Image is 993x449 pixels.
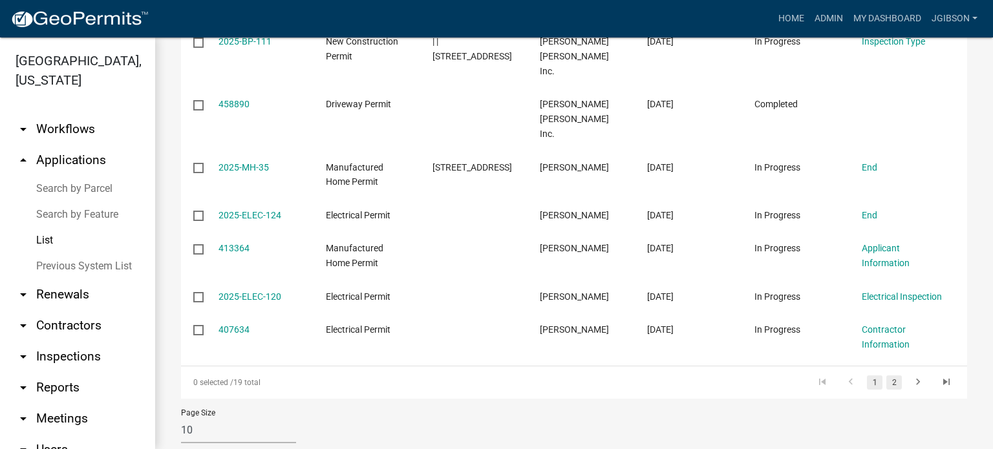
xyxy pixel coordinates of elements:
[754,324,800,335] span: In Progress
[754,162,800,172] span: In Progress
[326,324,390,335] span: Electrical Permit
[906,375,930,390] a: go to next page
[432,162,512,172] span: 204 Magnolia Street
[326,243,383,268] span: Manufactured Home Permit
[754,210,800,220] span: In Progress
[326,99,391,109] span: Driveway Permit
[219,36,272,47] a: 2025-BP-111
[326,210,390,220] span: Electrical Permit
[219,243,250,253] a: 413364
[647,162,674,172] span: 06/20/2025
[862,36,925,47] a: Inspection Type
[647,36,674,47] span: 08/04/2025
[326,162,383,187] span: Manufactured Home Permit
[540,324,609,335] span: Ethan Stumpf
[16,380,31,395] i: arrow_drop_down
[647,324,674,335] span: 04/18/2025
[754,291,800,302] span: In Progress
[809,6,848,31] a: Admin
[647,291,674,302] span: 04/28/2025
[647,99,674,109] span: 08/04/2025
[540,36,609,76] span: Bradley Jones Brock Jones Inc.
[647,210,674,220] span: 05/20/2025
[865,371,884,393] li: page 1
[16,349,31,364] i: arrow_drop_down
[219,210,281,220] a: 2025-ELEC-124
[862,291,942,302] a: Electrical Inspection
[540,162,609,172] span: Devan Jones
[16,287,31,302] i: arrow_drop_down
[16,152,31,168] i: arrow_drop_up
[540,291,609,302] span: Ethan Stumpf
[540,99,609,139] span: Bradley Jones Brock Jones Inc.
[862,324,910,350] a: Contractor Information
[862,162,877,172] a: End
[754,36,800,47] span: In Progress
[754,99,798,109] span: Completed
[647,243,674,253] span: 04/29/2025
[193,378,233,387] span: 0 selected /
[886,375,902,390] a: 2
[16,121,31,137] i: arrow_drop_down
[16,411,31,426] i: arrow_drop_down
[219,162,269,172] a: 2025-MH-35
[862,210,877,220] a: End
[540,210,609,220] span: Stephenie Chambley
[754,243,800,253] span: In Progress
[810,375,835,390] a: go to first page
[181,366,491,399] div: 19 total
[884,371,904,393] li: page 2
[934,375,959,390] a: go to last page
[219,324,250,335] a: 407634
[773,6,809,31] a: Home
[16,318,31,333] i: arrow_drop_down
[838,375,863,390] a: go to previous page
[867,375,882,390] a: 1
[219,99,250,109] a: 458890
[926,6,983,31] a: jgibson
[219,291,281,302] a: 2025-ELEC-120
[326,291,390,302] span: Electrical Permit
[540,243,609,253] span: Devan Jones
[848,6,926,31] a: My Dashboard
[862,243,910,268] a: Applicant Information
